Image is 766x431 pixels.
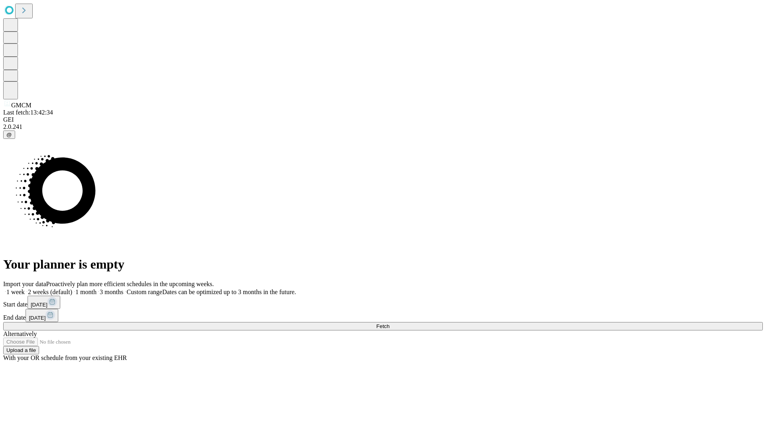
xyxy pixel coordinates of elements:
[3,346,39,354] button: Upload a file
[31,302,47,308] span: [DATE]
[3,330,37,337] span: Alternatively
[376,323,389,329] span: Fetch
[3,309,763,322] div: End date
[75,289,97,295] span: 1 month
[29,315,45,321] span: [DATE]
[100,289,123,295] span: 3 months
[3,123,763,130] div: 2.0.241
[126,289,162,295] span: Custom range
[28,289,72,295] span: 2 weeks (default)
[26,309,58,322] button: [DATE]
[28,296,60,309] button: [DATE]
[3,116,763,123] div: GEI
[3,130,15,139] button: @
[3,257,763,272] h1: Your planner is empty
[6,132,12,138] span: @
[162,289,296,295] span: Dates can be optimized up to 3 months in the future.
[46,281,214,287] span: Proactively plan more efficient schedules in the upcoming weeks.
[6,289,25,295] span: 1 week
[3,109,53,116] span: Last fetch: 13:42:34
[3,281,46,287] span: Import your data
[3,354,127,361] span: With your OR schedule from your existing EHR
[3,322,763,330] button: Fetch
[11,102,32,109] span: GMCM
[3,296,763,309] div: Start date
